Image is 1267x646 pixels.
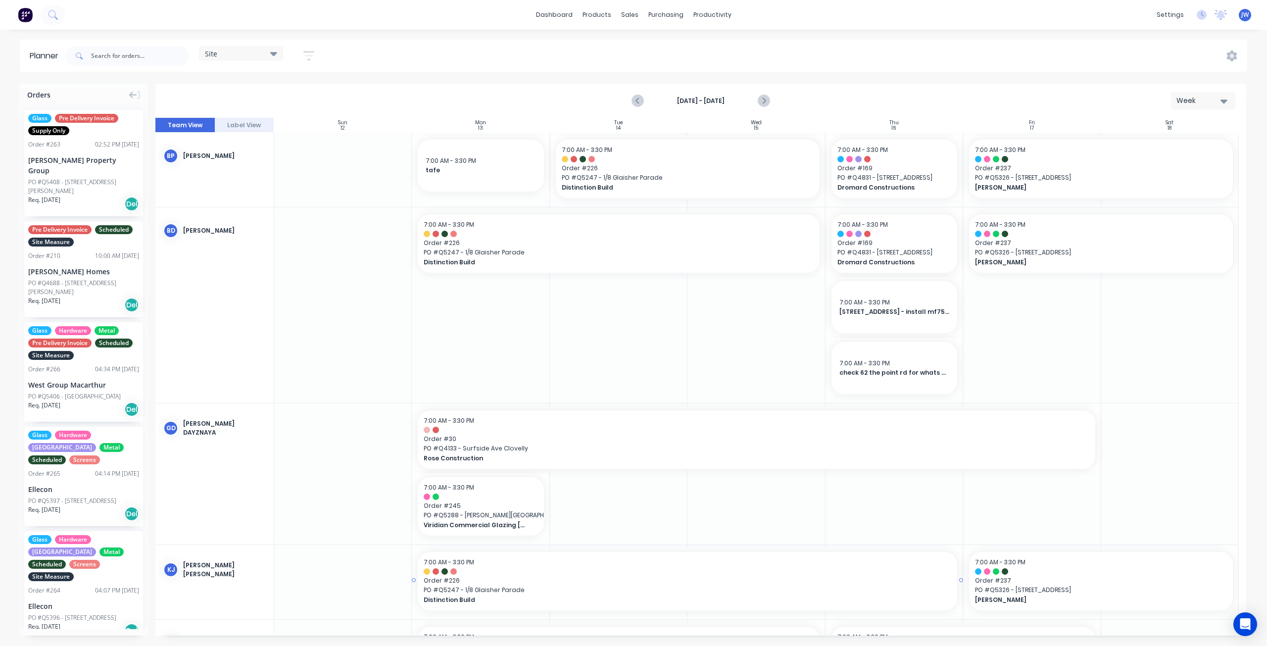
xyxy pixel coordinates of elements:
button: Label View [215,118,274,133]
div: bp [163,149,178,163]
span: 7:00 AM - 3:30 PM [837,146,888,154]
span: Dromard Constructions [837,258,940,267]
span: 7:00 AM - 3:30 PM [975,558,1025,566]
strong: [DATE] - [DATE] [651,97,750,105]
div: Order # 264 [28,586,60,595]
span: Order # 30 [424,435,1089,444]
span: Site Measure [28,572,74,581]
span: Order # 226 [424,239,813,248]
div: Open Intercom Messenger [1233,612,1257,636]
button: Team View [155,118,215,133]
span: Metal [99,547,124,556]
span: Distinction Build [424,258,775,267]
div: PO #Q5408 - [STREET_ADDRESS][PERSON_NAME] [28,178,139,196]
div: West Group Macarthur [28,380,139,390]
span: Hardware [55,326,91,335]
span: Order # 237 [975,239,1227,248]
div: [PERSON_NAME] [PERSON_NAME] [183,561,266,579]
div: Order # 210 [28,251,60,260]
span: Order # 237 [975,576,1227,585]
span: PO # Q5247 - 1/8 Glaisher Parade [424,248,813,257]
div: Tue [614,120,623,126]
span: Rose Construction [424,454,1023,463]
div: products [578,7,616,22]
span: Orders [27,90,50,100]
span: PO # Q5247 - 1/8 Glaisher Parade [562,173,814,182]
div: [PERSON_NAME] [183,226,266,235]
div: Ellecon [28,484,139,495]
div: 13 [478,126,483,131]
div: 15 [754,126,758,131]
button: Week [1171,92,1235,109]
input: Search for orders... [91,46,189,66]
span: 7:00 AM - 3:30 PM [424,558,474,566]
span: Distinction Build [424,596,898,604]
span: PO # Q5247 - 1/8 Glaisher Parade [424,586,951,595]
div: PO #Q4688 - [STREET_ADDRESS][PERSON_NAME] [28,279,139,297]
span: JW [1241,10,1249,19]
div: Fri [1029,120,1035,126]
span: Viridian Commercial Glazing [GEOGRAPHIC_DATA] [424,521,526,530]
span: [GEOGRAPHIC_DATA] [28,547,96,556]
div: 04:07 PM [DATE] [95,586,139,595]
span: 7:00 AM - 3:30 PM [424,483,474,492]
span: 7:00 AM - 3:30 PM [975,146,1025,154]
div: GD [163,421,178,436]
div: Week [1176,96,1222,106]
div: KJ [163,562,178,577]
span: [PERSON_NAME] [975,258,1202,267]
span: Site Measure [28,238,74,247]
div: 18 [1168,126,1171,131]
span: [PERSON_NAME] [975,596,1202,604]
div: settings [1152,7,1189,22]
div: Planner [30,50,63,62]
div: 04:34 PM [DATE] [95,365,139,374]
span: [STREET_ADDRESS] - install mf75 clips and a door mounted stop [839,307,949,316]
div: Order # 266 [28,365,60,374]
span: PO # Q5326 - [STREET_ADDRESS] [975,173,1227,182]
span: 7:00 AM - 3:30 PM [837,633,888,641]
div: [PERSON_NAME] Dayznaya [183,419,266,437]
span: Metal [99,443,124,452]
span: 7:00 AM - 3:30 PM [837,220,888,229]
div: 14 [616,126,621,131]
div: Del [124,197,139,211]
img: Factory [18,7,33,22]
span: Order # 226 [424,576,951,585]
span: Order # 169 [837,239,951,248]
span: PO # Q5288 - [PERSON_NAME][GEOGRAPHIC_DATA] [424,511,537,520]
span: Order # 237 [975,164,1227,173]
div: Sat [1166,120,1173,126]
div: [PERSON_NAME] [183,151,266,160]
div: BD [163,223,178,238]
span: Supply Only [28,126,69,135]
div: PO #Q5396 - [STREET_ADDRESS] [28,613,116,622]
div: 10:00 AM [DATE] [95,251,139,260]
div: purchasing [643,7,688,22]
span: Glass [28,431,51,440]
div: Order # 265 [28,469,60,478]
div: [PERSON_NAME] Property Group [28,155,139,176]
div: sales [616,7,643,22]
div: Del [124,298,139,312]
span: 7:00 AM - 3:30 PM [839,359,890,367]
div: Del [124,623,139,638]
span: Req. [DATE] [28,401,60,410]
span: Req. [DATE] [28,196,60,204]
div: [PERSON_NAME] Homes [28,266,139,277]
span: tafe [426,166,536,175]
div: 04:14 PM [DATE] [95,469,139,478]
div: Wed [751,120,762,126]
span: Distinction Build [562,183,788,192]
span: PO # Q4133 - Surfside Ave Clovelly [424,444,1089,453]
div: Del [124,506,139,521]
span: Dromard Constructions [837,183,940,192]
span: 7:00 AM - 3:30 PM [426,156,476,165]
span: Order # 169 [837,164,951,173]
span: Order # 245 [424,501,537,510]
span: Req. [DATE] [28,622,60,631]
span: Hardware [55,431,91,440]
span: Scheduled [95,339,133,348]
div: 12 [341,126,345,131]
span: [GEOGRAPHIC_DATA] [28,443,96,452]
